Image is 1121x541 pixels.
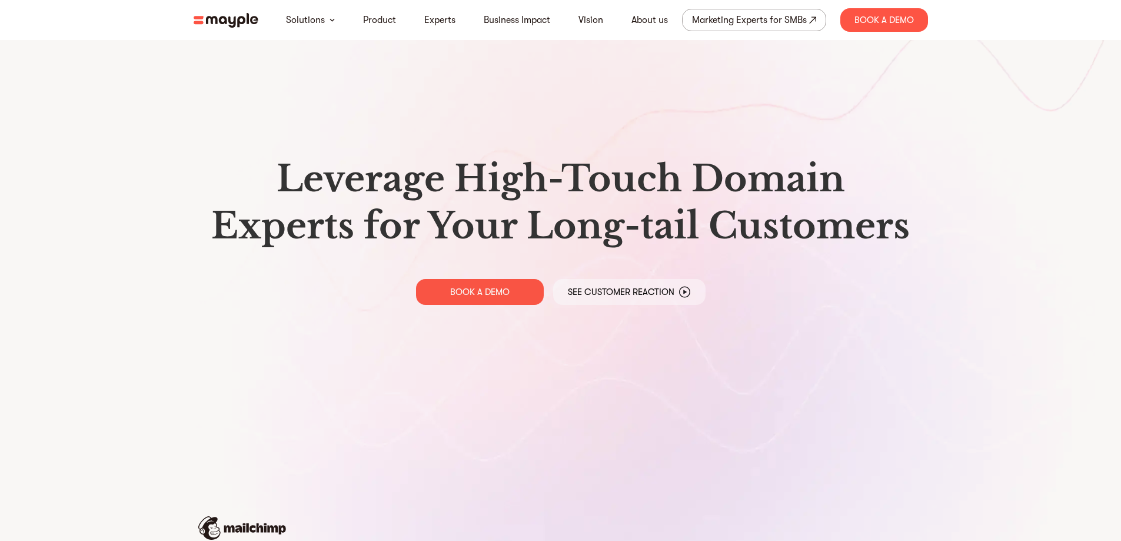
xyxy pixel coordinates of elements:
[416,279,544,305] a: BOOK A DEMO
[203,155,919,250] h1: Leverage High-Touch Domain Experts for Your Long-tail Customers
[631,13,668,27] a: About us
[568,286,674,298] p: See Customer Reaction
[840,8,928,32] div: Book A Demo
[578,13,603,27] a: Vision
[682,9,826,31] a: Marketing Experts for SMBs
[330,18,335,22] img: arrow-down
[553,279,706,305] a: See Customer Reaction
[198,516,286,540] img: mailchimp-logo
[692,12,807,28] div: Marketing Experts for SMBs
[484,13,550,27] a: Business Impact
[194,13,258,28] img: mayple-logo
[450,286,510,298] p: BOOK A DEMO
[363,13,396,27] a: Product
[286,13,325,27] a: Solutions
[424,13,455,27] a: Experts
